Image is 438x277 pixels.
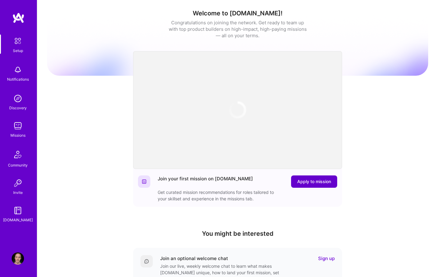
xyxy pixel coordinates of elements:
[12,12,25,23] img: logo
[12,92,24,105] img: discovery
[13,189,23,196] div: Invite
[12,252,24,265] img: User Avatar
[10,252,26,265] a: User Avatar
[12,64,24,76] img: bell
[12,204,24,217] img: guide book
[168,19,307,39] div: Congratulations on joining the network. Get ready to team up with top product builders on high-im...
[13,47,23,54] div: Setup
[160,255,228,262] div: Join an optional welcome chat
[3,217,33,223] div: [DOMAIN_NAME]
[297,179,331,185] span: Apply to mission
[12,177,24,189] img: Invite
[144,259,149,264] img: Comment
[9,105,27,111] div: Discovery
[133,230,342,237] h4: You might be interested
[10,132,26,138] div: Missions
[10,147,25,162] img: Community
[291,175,337,188] button: Apply to mission
[12,120,24,132] img: teamwork
[318,255,335,262] a: Sign up
[133,51,342,169] iframe: video
[158,189,281,202] div: Get curated mission recommendations for roles tailored to your skillset and experience in the mis...
[142,179,147,184] img: Website
[8,162,28,168] div: Community
[7,76,29,82] div: Notifications
[11,34,24,47] img: setup
[158,175,253,188] div: Join your first mission on [DOMAIN_NAME]
[47,10,428,17] h1: Welcome to [DOMAIN_NAME]!
[225,97,251,123] img: loading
